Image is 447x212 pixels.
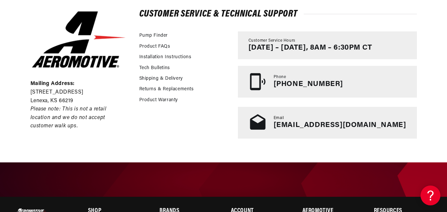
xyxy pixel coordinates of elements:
p: [STREET_ADDRESS] [30,88,127,97]
p: [DATE] – [DATE], 8AM – 6:30PM CT [248,44,372,52]
a: Pump Finder [139,32,168,39]
span: Customer Service Hours [248,38,295,44]
a: Product Warranty [139,97,178,104]
a: Tech Bulletins [139,64,170,72]
a: Returns & Replacements [139,86,194,93]
h2: Customer Service & Technical Support [139,10,417,18]
em: Please note: This is not a retail location and we do not accept customer walk ups. [30,106,107,129]
span: Phone [274,74,286,80]
a: Shipping & Delivery [139,75,183,82]
p: [PHONE_NUMBER] [274,80,343,89]
a: [EMAIL_ADDRESS][DOMAIN_NAME] [274,121,406,129]
p: Lenexa, KS 66219 [30,97,127,106]
a: Phone [PHONE_NUMBER] [238,66,417,98]
a: Installation Instructions [139,54,192,61]
a: Product FAQs [139,43,170,50]
span: Email [274,115,284,121]
strong: Mailing Address: [30,81,75,86]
